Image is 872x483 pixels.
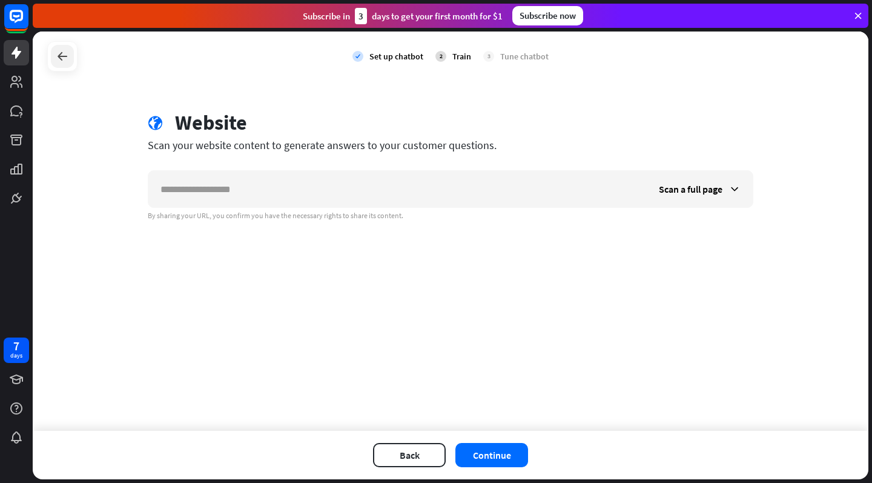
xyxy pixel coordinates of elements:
div: Subscribe now [512,6,583,25]
button: Continue [455,443,528,467]
i: globe [148,116,163,131]
div: Scan your website content to generate answers to your customer questions. [148,138,753,152]
div: 7 [13,341,19,351]
div: By sharing your URL, you confirm you have the necessary rights to share its content. [148,211,753,221]
div: days [10,351,22,360]
i: check [352,51,363,62]
div: 2 [435,51,446,62]
span: Scan a full page [659,183,722,195]
div: Tune chatbot [500,51,549,62]
div: Train [452,51,471,62]
a: 7 days [4,338,29,363]
button: Back [373,443,446,467]
div: 3 [483,51,494,62]
div: Website [175,110,247,135]
div: Subscribe in days to get your first month for $1 [303,8,503,24]
div: Set up chatbot [369,51,423,62]
button: Open LiveChat chat widget [10,5,46,41]
div: 3 [355,8,367,24]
